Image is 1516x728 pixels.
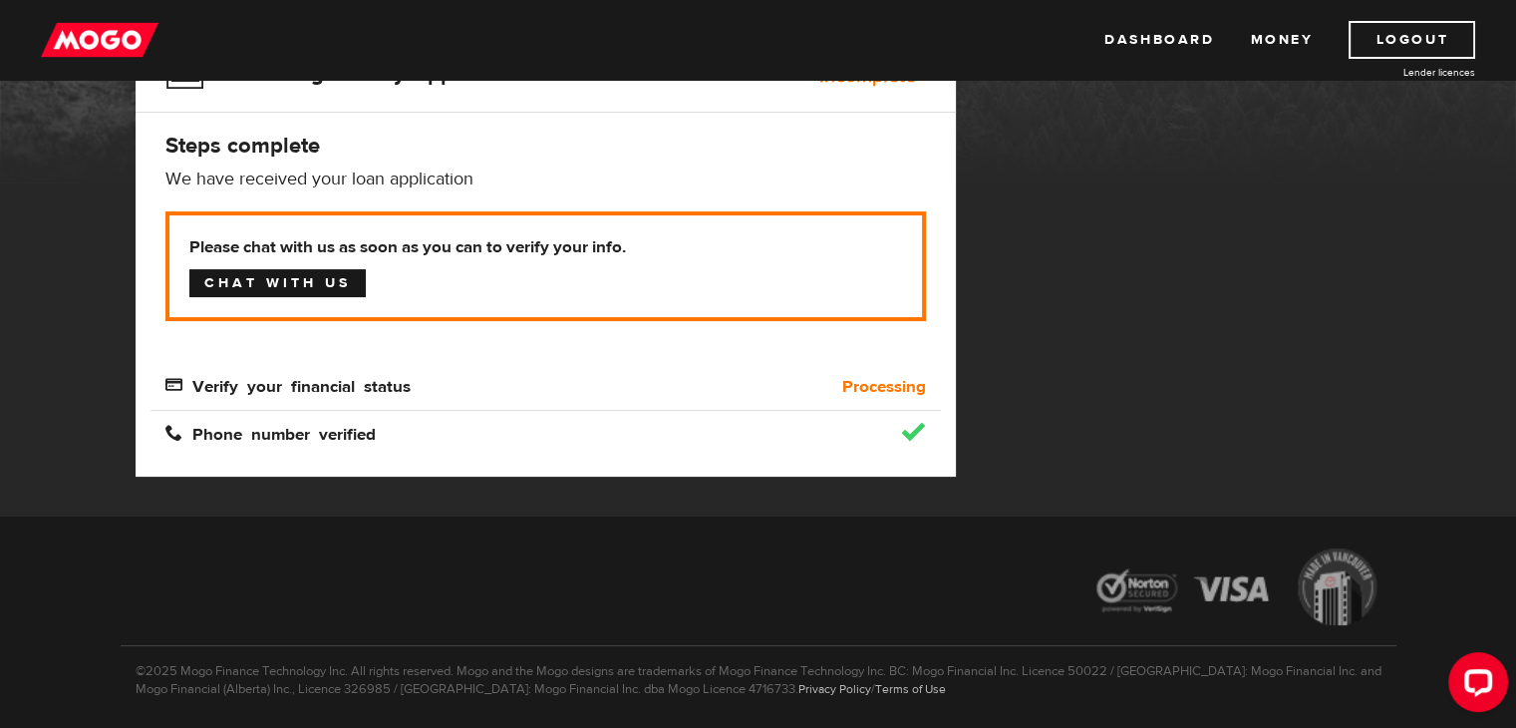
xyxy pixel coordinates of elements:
[189,269,366,297] a: Chat with us
[1326,65,1475,80] a: Lender licences
[1077,534,1396,646] img: legal-icons-92a2ffecb4d32d839781d1b4e4802d7b.png
[121,645,1396,698] p: ©2025 Mogo Finance Technology Inc. All rights reserved. Mogo and the Mogo designs are trademarks ...
[189,235,902,259] b: Please chat with us as soon as you can to verify your info.
[41,21,158,59] img: mogo_logo-11ee424be714fa7cbb0f0f49df9e16ec.png
[798,681,871,697] a: Privacy Policy
[819,66,916,86] div: Incomplete
[1104,21,1214,59] a: Dashboard
[165,132,926,160] h4: Steps complete
[165,168,926,191] p: We have received your loan application
[1250,21,1313,59] a: Money
[1349,21,1475,59] a: Logout
[875,681,946,697] a: Terms of Use
[842,375,926,399] b: Processing
[165,376,411,393] span: Verify your financial status
[1432,644,1516,728] iframe: LiveChat chat widget
[165,424,376,441] span: Phone number verified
